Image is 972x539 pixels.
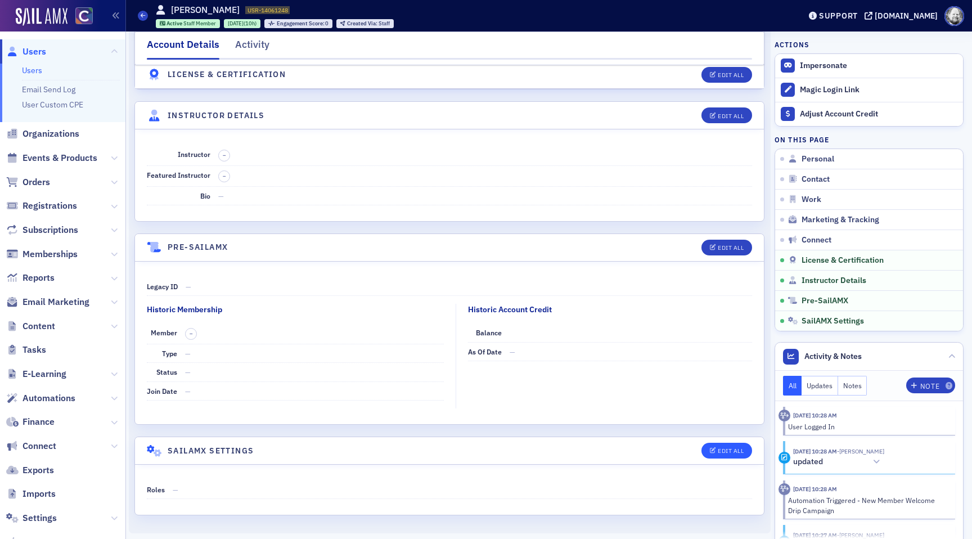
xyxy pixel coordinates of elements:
div: Activity [778,410,790,421]
span: E-Learning [22,368,66,380]
span: Marketing & Tracking [802,215,879,225]
span: License & Certification [802,255,884,266]
h4: Actions [775,39,809,50]
div: Account Details [147,37,219,60]
a: View Homepage [67,7,93,26]
span: Status [156,367,177,376]
span: Finance [22,416,55,428]
span: Settings [22,512,57,524]
a: Content [6,320,55,333]
span: Imports [22,488,56,500]
span: — [218,191,224,200]
h4: On this page [775,134,964,145]
a: Orders [6,176,50,188]
div: Engagement Score: 0 [264,19,332,28]
span: Events & Products [22,152,97,164]
time: 10/6/2025 10:28 AM [793,411,837,419]
span: Balance [476,328,502,337]
a: Settings [6,512,57,524]
a: Email Send Log [22,84,75,95]
span: Subscriptions [22,224,78,236]
span: Activity & Notes [804,351,862,362]
h4: License & Certification [168,69,286,81]
span: USR-14061248 [247,6,288,14]
span: – [223,151,226,159]
h4: Pre-SailAMX [168,241,228,253]
a: Connect [6,440,56,452]
span: — [185,387,191,396]
a: Memberships [6,248,78,260]
span: Exports [22,464,54,477]
div: Historic Account Credit [468,304,552,316]
h1: [PERSON_NAME] [171,4,240,16]
span: Tasks [22,344,46,356]
button: All [783,376,802,396]
button: Impersonate [800,61,847,71]
span: Content [22,320,55,333]
span: Registrations [22,200,77,212]
div: Magic Login Link [800,85,957,95]
span: As of Date [468,347,502,356]
span: Users [22,46,46,58]
a: Automations [6,392,75,405]
span: — [185,349,191,358]
span: Personal [802,154,834,164]
span: — [186,282,191,291]
div: Adjust Account Credit [800,109,957,119]
a: Active Staff Member [160,20,217,27]
a: Users [22,65,42,75]
span: Reports [22,272,55,284]
button: updated [793,456,884,468]
div: Activity [235,37,269,58]
span: Featured Instructor [147,170,210,179]
span: Work [802,195,821,205]
div: Note [920,383,939,389]
button: Edit All [701,443,752,459]
div: Update [778,452,790,464]
span: Join Date [147,387,177,396]
span: Roles [147,485,165,494]
div: Active: Active: Staff Member [156,19,220,28]
span: Staff Member [183,20,216,27]
div: Created Via: Staff [336,19,394,28]
span: Connect [802,235,831,245]
span: Orders [22,176,50,188]
span: — [173,485,178,494]
div: 2025-10-06 00:00:00 [224,19,260,28]
a: Reports [6,272,55,284]
span: Active [166,20,183,27]
div: Historic Membership [147,304,222,316]
span: Pre-SailAMX [802,296,848,306]
div: Staff [347,21,390,27]
span: Bio [200,191,210,200]
a: Finance [6,416,55,428]
div: Edit All [718,448,744,454]
img: SailAMX [75,7,93,25]
span: Email Marketing [22,296,89,308]
img: SailAMX [16,8,67,26]
span: Alicia Gelinas [837,531,884,539]
span: SailAMX Settings [802,316,864,326]
button: [DOMAIN_NAME] [865,12,942,20]
div: User Logged In [788,421,947,432]
time: 10/6/2025 10:28 AM [793,485,837,493]
span: Automations [22,392,75,405]
div: Edit All [718,73,744,79]
time: 10/6/2025 10:27 AM [793,531,837,539]
span: Memberships [22,248,78,260]
a: Adjust Account Credit [775,102,963,126]
div: (10h) [228,20,256,27]
a: E-Learning [6,368,66,380]
a: Exports [6,464,54,477]
div: 0 [277,21,329,27]
div: Support [819,11,858,21]
span: – [223,172,226,180]
span: Created Via : [347,20,379,27]
div: Activity [778,483,790,495]
h5: updated [793,457,823,467]
a: Email Marketing [6,296,89,308]
span: Cole Buerger [837,447,884,455]
time: 10/6/2025 10:28 AM [793,447,837,455]
a: Imports [6,488,56,500]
